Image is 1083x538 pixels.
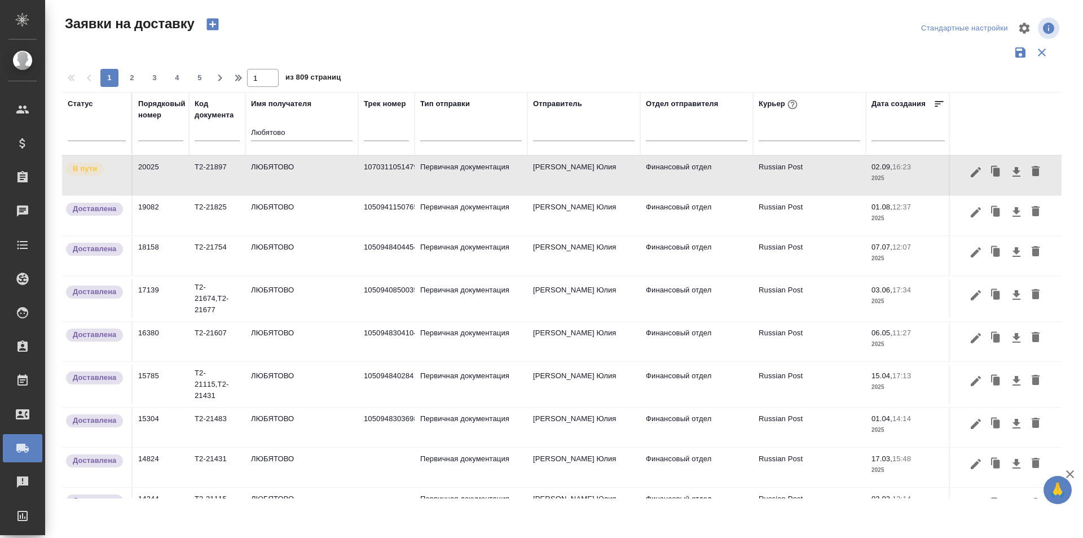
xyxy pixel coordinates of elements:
p: 17:13 [892,371,911,380]
td: 10509483041045 [358,322,415,361]
td: Первичная документация [415,408,527,447]
button: Клонировать [985,453,1007,475]
td: Финансовый отдел [640,488,753,527]
button: Скачать [1007,413,1026,435]
td: 19082 [133,196,189,235]
td: Т2-21607 [189,322,245,361]
button: Редактировать [966,202,985,223]
button: Удалить [1026,242,1045,263]
div: Документы доставлены, фактическая дата доставки проставиться автоматически [65,493,126,509]
p: 02.09, [871,163,892,171]
td: Первичная документация [415,156,527,195]
td: Т2-21897 [189,156,245,195]
button: Удалить [1026,493,1045,515]
td: Т2-21115,Т2-21431 [189,362,245,407]
button: Клонировать [985,327,1007,349]
button: Клонировать [985,370,1007,392]
button: Сохранить фильтры [1010,42,1031,63]
div: Порядковый номер [138,98,186,121]
td: 16380 [133,322,189,361]
div: Статус [68,98,93,110]
button: Редактировать [966,493,985,515]
button: Редактировать [966,161,985,183]
button: Клонировать [985,493,1007,515]
td: 20025 [133,156,189,195]
td: 14344 [133,488,189,527]
td: Russian Post [753,365,866,404]
td: ЛЮБЯТОВО [245,322,358,361]
span: Заявки на доставку [62,15,195,33]
td: 10509411507650 [358,196,415,235]
button: Скачать [1007,161,1026,183]
td: [PERSON_NAME] Юлия [527,365,640,404]
td: Первичная документация [415,196,527,235]
button: 5 [191,69,209,87]
p: 13:14 [892,495,911,503]
span: 2 [123,72,141,84]
p: 15.04, [871,371,892,380]
button: Редактировать [966,285,985,306]
td: Russian Post [753,488,866,527]
td: Финансовый отдел [640,365,753,404]
button: Удалить [1026,453,1045,475]
td: ЛЮБЯТОВО [245,408,358,447]
td: Russian Post [753,156,866,195]
p: В пути [73,163,97,174]
button: Скачать [1007,202,1026,223]
p: 2025 [871,173,945,184]
span: 🙏 [1048,478,1067,502]
p: 03.03, [871,495,892,503]
td: Финансовый отдел [640,196,753,235]
p: 2025 [871,213,945,224]
button: Удалить [1026,285,1045,306]
td: [PERSON_NAME] Юлия [527,196,640,235]
td: Первичная документация [415,236,527,275]
button: Клонировать [985,285,1007,306]
p: 2025 [871,253,945,264]
div: Отдел отправителя [646,98,718,110]
div: Документы доставлены, фактическая дата доставки проставиться автоматически [65,285,126,300]
td: ЛЮБЯТОВО [245,196,358,235]
td: [PERSON_NAME] Юлия [527,488,640,527]
td: ЛЮБЯТОВО [245,279,358,318]
div: Документы доставлены, фактическая дата доставки проставиться автоматически [65,242,126,257]
p: Доставлена [73,372,116,383]
p: 2025 [871,296,945,307]
div: Документы доставлены, фактическая дата доставки проставиться автоматически [65,370,126,386]
td: Финансовый отдел [640,156,753,195]
p: 2025 [871,465,945,476]
button: Удалить [1026,202,1045,223]
button: Клонировать [985,242,1007,263]
td: [PERSON_NAME] Юлия [527,322,640,361]
div: Курьер [759,97,800,112]
button: 🙏 [1044,476,1072,504]
button: Клонировать [985,161,1007,183]
button: Удалить [1026,370,1045,392]
td: Т2-21431 [189,448,245,487]
div: Документы доставлены, фактическая дата доставки проставиться автоматически [65,453,126,469]
p: 11:27 [892,329,911,337]
p: 07.07, [871,243,892,251]
button: Удалить [1026,161,1045,183]
td: [PERSON_NAME] Юлия [527,279,640,318]
span: 5 [191,72,209,84]
td: Russian Post [753,408,866,447]
p: 12:37 [892,203,911,211]
div: Дата создания [871,98,926,110]
td: 10703110514791 [358,156,415,195]
td: Финансовый отдел [640,236,753,275]
button: Редактировать [966,413,985,435]
button: Редактировать [966,327,985,349]
p: Доставлена [73,203,116,215]
p: 17:34 [892,286,911,294]
span: из 809 страниц [285,71,341,87]
span: Посмотреть информацию [1038,18,1062,39]
td: Russian Post [753,322,866,361]
td: 10509408500350 [358,279,415,318]
td: 10509484044540 [358,236,415,275]
p: 2025 [871,382,945,393]
td: 15785 [133,365,189,404]
td: 17139 [133,279,189,318]
button: Редактировать [966,242,985,263]
td: Russian Post [753,279,866,318]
